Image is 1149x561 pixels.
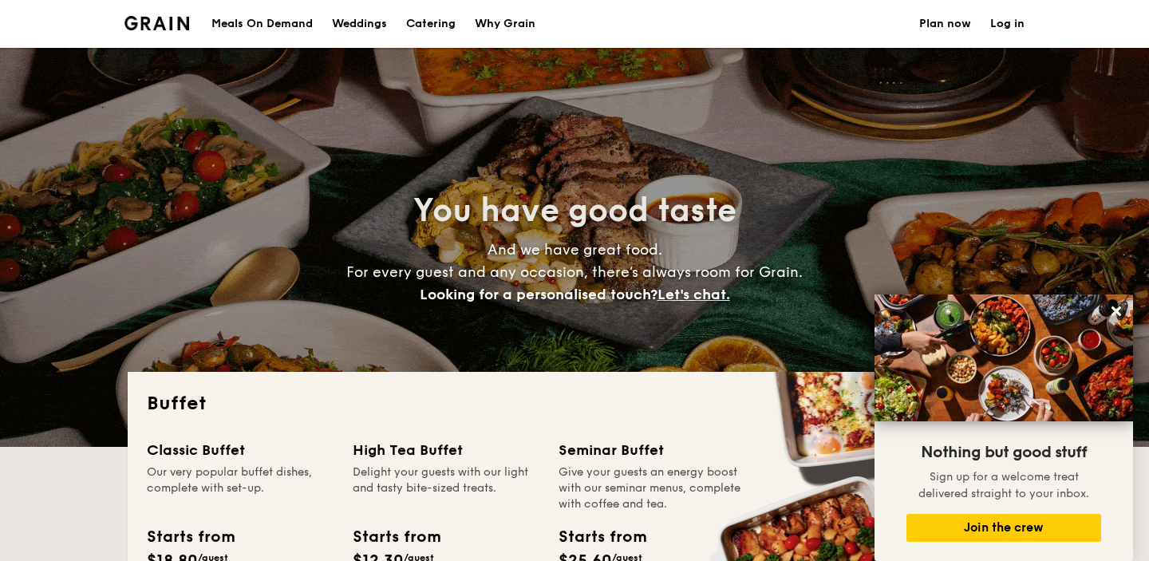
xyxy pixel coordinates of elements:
button: Join the crew [906,514,1101,542]
span: And we have great food. For every guest and any occasion, there’s always room for Grain. [346,241,803,303]
div: High Tea Buffet [353,439,539,461]
span: Nothing but good stuff [921,443,1087,462]
span: Let's chat. [657,286,730,303]
button: Close [1104,298,1129,324]
img: Grain [124,16,189,30]
span: Looking for a personalised touch? [420,286,657,303]
div: Starts from [147,525,234,549]
div: Our very popular buffet dishes, complete with set-up. [147,464,334,512]
div: Starts from [559,525,646,549]
div: Classic Buffet [147,439,334,461]
img: DSC07876-Edit02-Large.jpeg [875,294,1133,421]
span: Sign up for a welcome treat delivered straight to your inbox. [918,470,1089,500]
div: Give your guests an energy boost with our seminar menus, complete with coffee and tea. [559,464,745,512]
a: Logotype [124,16,189,30]
span: You have good taste [413,192,736,230]
h2: Buffet [147,391,1002,417]
div: Seminar Buffet [559,439,745,461]
div: Delight your guests with our light and tasty bite-sized treats. [353,464,539,512]
div: Starts from [353,525,440,549]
